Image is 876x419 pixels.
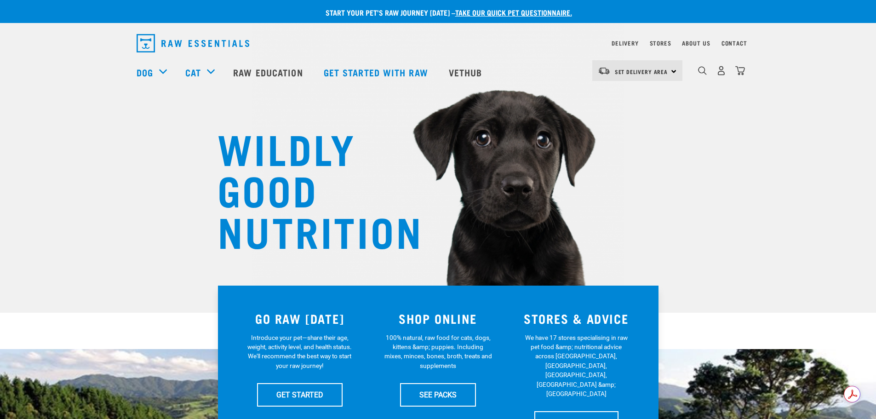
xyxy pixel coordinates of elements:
[716,66,726,75] img: user.png
[615,70,668,73] span: Set Delivery Area
[455,10,572,14] a: take our quick pet questionnaire.
[315,54,440,91] a: Get started with Raw
[129,30,747,56] nav: dropdown navigation
[522,333,630,399] p: We have 17 stores specialising in raw pet food &amp; nutritional advice across [GEOGRAPHIC_DATA],...
[650,41,671,45] a: Stores
[224,54,314,91] a: Raw Education
[612,41,638,45] a: Delivery
[137,65,153,79] a: Dog
[185,65,201,79] a: Cat
[374,311,502,326] h3: SHOP ONLINE
[598,67,610,75] img: van-moving.png
[735,66,745,75] img: home-icon@2x.png
[440,54,494,91] a: Vethub
[257,383,343,406] a: GET STARTED
[384,333,492,371] p: 100% natural, raw food for cats, dogs, kittens &amp; puppies. Including mixes, minces, bones, bro...
[218,126,401,251] h1: WILDLY GOOD NUTRITION
[137,34,249,52] img: Raw Essentials Logo
[721,41,747,45] a: Contact
[236,311,364,326] h3: GO RAW [DATE]
[698,66,707,75] img: home-icon-1@2x.png
[246,333,354,371] p: Introduce your pet—share their age, weight, activity level, and health status. We'll recommend th...
[400,383,476,406] a: SEE PACKS
[682,41,710,45] a: About Us
[513,311,640,326] h3: STORES & ADVICE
